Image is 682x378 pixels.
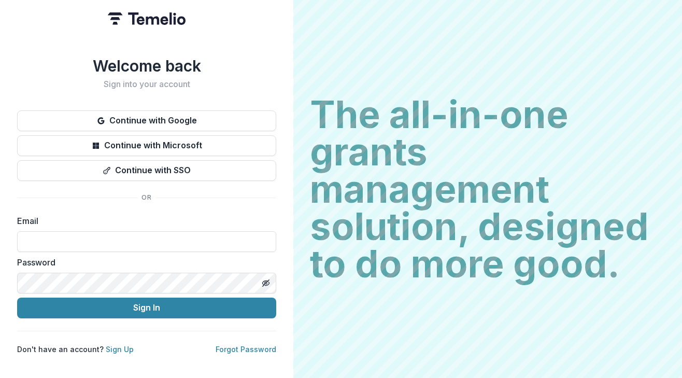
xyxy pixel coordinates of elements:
[17,160,276,181] button: Continue with SSO
[17,57,276,75] h1: Welcome back
[17,79,276,89] h2: Sign into your account
[17,110,276,131] button: Continue with Google
[258,275,274,291] button: Toggle password visibility
[106,345,134,354] a: Sign Up
[17,135,276,156] button: Continue with Microsoft
[108,12,186,25] img: Temelio
[17,215,270,227] label: Email
[17,344,134,355] p: Don't have an account?
[216,345,276,354] a: Forgot Password
[17,256,270,269] label: Password
[17,298,276,318] button: Sign In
